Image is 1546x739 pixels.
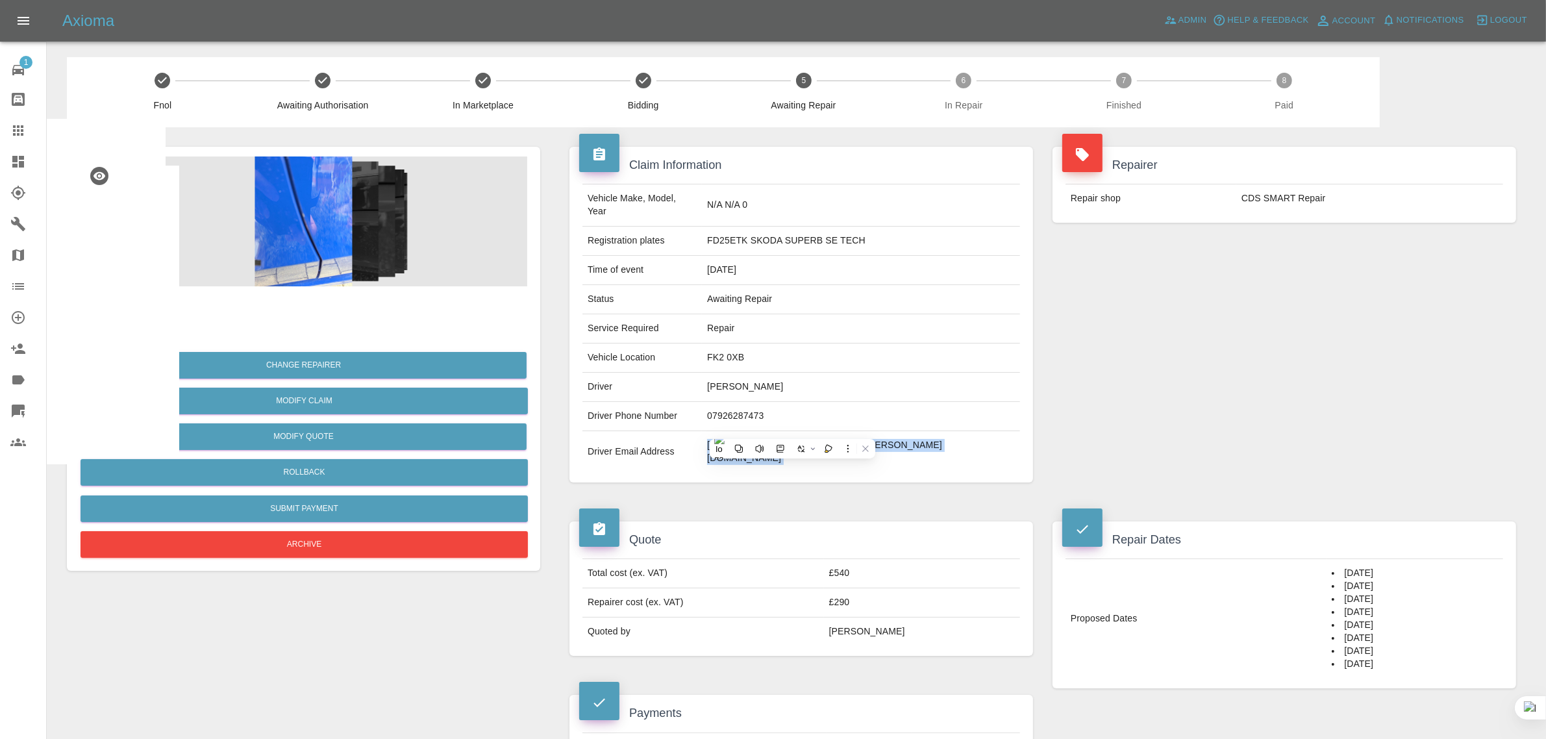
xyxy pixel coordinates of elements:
[1282,76,1287,85] text: 8
[702,256,1020,285] td: [DATE]
[81,352,527,379] button: Change Repairer
[1332,14,1376,29] span: Account
[62,10,114,31] h5: Axioma
[88,99,238,112] span: Fnol
[1312,10,1379,31] a: Account
[1049,99,1199,112] span: Finished
[582,184,702,227] td: Vehicle Make, Model, Year
[962,76,966,85] text: 6
[19,56,32,69] span: 1
[1122,76,1127,85] text: 7
[1332,645,1498,658] li: [DATE]
[702,285,1020,314] td: Awaiting Repair
[1332,658,1498,671] li: [DATE]
[582,256,702,285] td: Time of event
[582,344,702,373] td: Vehicle Location
[801,76,806,85] text: 5
[81,423,527,450] button: Modify Quote
[81,495,528,522] button: Submit Payment
[85,292,127,333] img: qt_1RxkxMA4aDea5wMjVvlDcGzy
[702,184,1020,227] td: N/A N/A 0
[702,344,1020,373] td: FK2 0XB
[1236,184,1503,213] td: CDS SMART Repair
[1397,13,1464,28] span: Notifications
[582,618,824,646] td: Quoted by
[1178,13,1207,28] span: Admin
[582,402,702,431] td: Driver Phone Number
[1332,619,1498,632] li: [DATE]
[81,388,528,414] a: Modify Claim
[582,285,702,314] td: Status
[582,588,824,618] td: Repairer cost (ex. VAT)
[579,157,1023,174] h4: Claim Information
[889,99,1039,112] span: In Repair
[729,99,879,112] span: Awaiting Repair
[1473,10,1530,31] button: Logout
[582,559,824,588] td: Total cost (ex. VAT)
[702,402,1020,431] td: 07926287473
[1332,606,1498,619] li: [DATE]
[824,588,1020,618] td: £290
[8,5,39,36] button: Open drawer
[1066,184,1236,213] td: Repair shop
[1066,559,1327,679] td: Proposed Dates
[1161,10,1210,31] a: Admin
[702,314,1020,344] td: Repair
[1490,13,1527,28] span: Logout
[1062,157,1506,174] h4: Repairer
[1332,632,1498,645] li: [DATE]
[1332,580,1498,593] li: [DATE]
[579,705,1023,722] h4: Payments
[248,99,398,112] span: Awaiting Authorisation
[568,99,718,112] span: Bidding
[1209,99,1359,112] span: Paid
[81,531,528,558] button: Archive
[1332,593,1498,606] li: [DATE]
[1210,10,1312,31] button: Help & Feedback
[582,314,702,344] td: Service Required
[702,227,1020,256] td: FD25ETK SKODA SUPERB SE TECH
[579,531,1023,549] h4: Quote
[824,618,1020,646] td: [PERSON_NAME]
[582,227,702,256] td: Registration plates
[702,373,1020,402] td: [PERSON_NAME]
[408,99,558,112] span: In Marketplace
[1227,13,1308,28] span: Help & Feedback
[80,157,527,286] img: 4b26d511-0a9c-4928-9bc7-27553b6846ba
[1379,10,1467,31] button: Notifications
[81,459,528,486] button: Rollback
[582,431,702,473] td: Driver Email Address
[702,431,1020,473] td: [PERSON_NAME][EMAIL_ADDRESS][PERSON_NAME][DOMAIN_NAME]
[824,559,1020,588] td: £540
[1332,567,1498,580] li: [DATE]
[582,373,702,402] td: Driver
[1062,531,1506,549] h4: Repair Dates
